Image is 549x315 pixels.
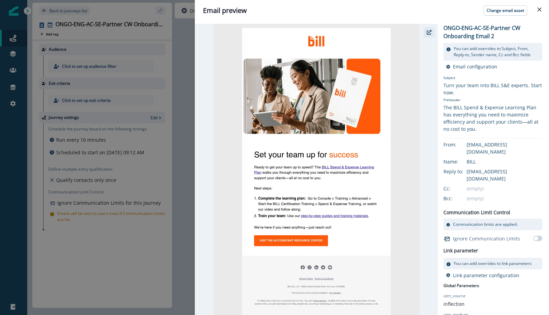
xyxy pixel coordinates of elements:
[443,247,478,255] h2: Link parameter
[487,8,524,13] p: Change email asset
[214,24,419,315] img: email asset unavailable
[443,141,477,148] div: From:
[453,272,519,279] p: Link parameter configuration
[467,185,542,192] div: (empty)
[453,235,520,242] p: Ignore Communication Limits
[443,209,510,216] p: Communication Limit Control
[467,195,542,202] div: (empty)
[454,46,539,58] p: You can add overrides to Subject, From, Reply-to, Sender name, Cc and Bcc fields
[467,158,542,165] div: BILL
[443,104,542,132] div: The BILL Spend & Expense Learning Plan has everything you need to maximize efficiency and support...
[443,300,465,308] p: inflection
[443,281,479,289] p: Global Parameters
[443,75,542,82] p: Subject
[443,158,477,165] div: Name:
[446,63,497,70] button: Email configuration
[443,82,542,96] div: Turn your team into BILL S&E experts. Start now.
[443,168,477,175] div: Reply to:
[446,272,519,279] button: Link parameter configuration
[443,96,542,104] p: Preheader
[534,4,545,15] button: Close
[443,293,466,299] p: utm_source
[454,261,532,267] p: You can add overrides to link parameters
[203,5,541,16] div: Email preview
[467,168,542,182] div: [EMAIL_ADDRESS][DOMAIN_NAME]
[443,24,542,40] p: ONGO-ENG-AC-SE-Partner CW Onboarding Email 2
[453,221,518,227] p: Communication limits are applied.
[443,195,477,202] div: Bcc:
[453,63,497,70] p: Email configuration
[484,5,527,16] button: Change email asset
[467,141,542,155] div: [EMAIL_ADDRESS][DOMAIN_NAME]
[443,185,477,192] div: Cc:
